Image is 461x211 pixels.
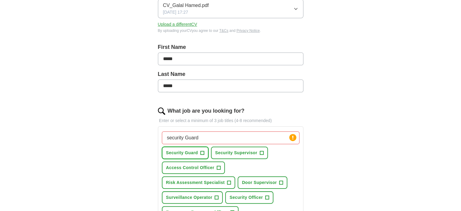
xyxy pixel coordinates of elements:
span: Security Guard [166,150,198,156]
span: [DATE] 17:27 [163,9,188,15]
button: Door Supervisor [238,176,287,189]
button: Security Guard [162,147,209,159]
button: Access Control Officer [162,162,225,174]
label: What job are you looking for? [168,107,245,115]
input: Type a job title and press enter [162,131,299,144]
span: Security Officer [229,194,263,201]
label: First Name [158,43,303,51]
button: Security Officer [225,191,273,204]
img: search.png [158,107,165,115]
button: Surveillance Operator [162,191,223,204]
span: CV_Galal Hamed.pdf [163,2,209,9]
label: Last Name [158,70,303,78]
button: Risk Assessment Specialist [162,176,236,189]
p: Enter or select a minimum of 3 job titles (4-8 recommended) [158,117,303,124]
span: Access Control Officer [166,165,214,171]
div: By uploading your CV you agree to our and . [158,28,303,33]
span: Surveillance Operator [166,194,212,201]
a: T&Cs [219,29,228,33]
a: Privacy Notice [236,29,260,33]
button: Upload a differentCV [158,21,197,28]
span: Risk Assessment Specialist [166,179,225,186]
button: Security Supervisor [211,147,268,159]
span: Security Supervisor [215,150,257,156]
span: Door Supervisor [242,179,277,186]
